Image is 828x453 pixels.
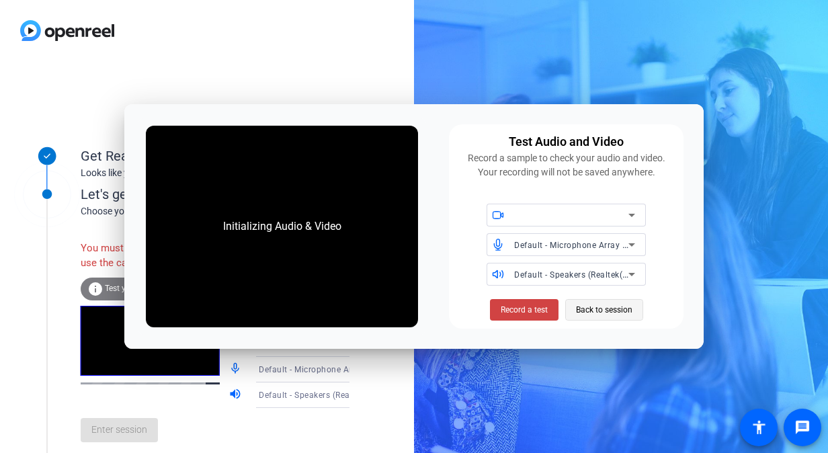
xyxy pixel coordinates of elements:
mat-icon: info [87,281,103,297]
span: Default - Microphone Array (Realtek(R) Audio) [514,239,694,250]
div: Initializing Audio & Video [210,205,355,248]
span: Record a test [501,304,548,316]
div: Looks like you've been invited to join [81,166,349,180]
span: Test your audio and video [105,284,198,293]
div: Let's get connected. [81,184,377,204]
mat-icon: accessibility [751,419,767,436]
span: Default - Speakers (Realtek(R) Audio) [259,389,404,400]
span: Default - Speakers (Realtek(R) Audio) [514,269,659,280]
div: Get Ready! [81,146,349,166]
div: Test Audio and Video [509,132,624,151]
mat-icon: volume_up [229,387,245,403]
button: Back to session [565,299,643,321]
mat-icon: message [794,419,811,436]
div: Record a sample to check your audio and video. Your recording will not be saved anywhere. [457,151,675,179]
div: You must grant permissions to use the camera. [81,234,229,278]
span: Default - Microphone Array (Realtek(R) Audio) [259,364,438,374]
mat-icon: mic_none [229,362,245,378]
span: Back to session [576,297,632,323]
button: Record a test [490,299,558,321]
div: Choose your settings [81,204,377,218]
